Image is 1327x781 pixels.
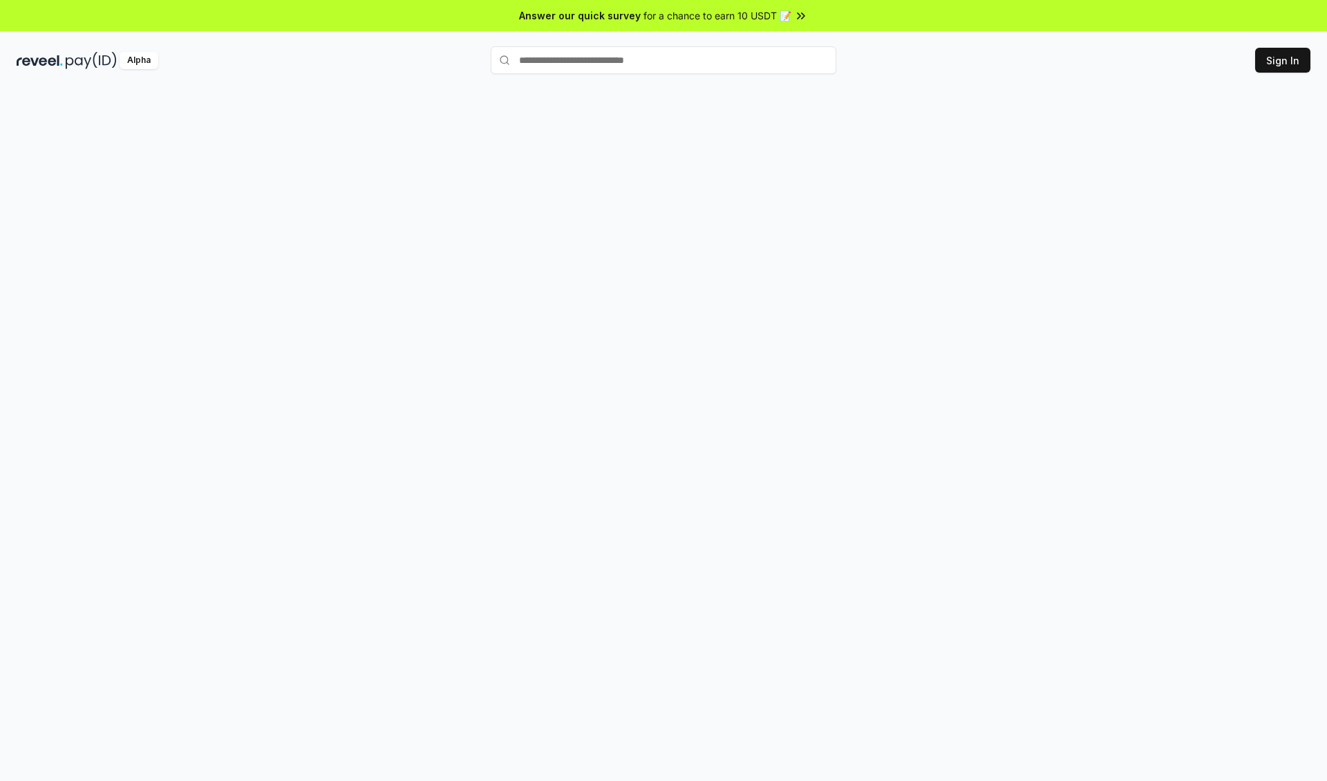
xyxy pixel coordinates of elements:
img: reveel_dark [17,52,63,69]
span: Answer our quick survey [519,8,641,23]
img: pay_id [66,52,117,69]
div: Alpha [120,52,158,69]
button: Sign In [1255,48,1310,73]
span: for a chance to earn 10 USDT 📝 [643,8,791,23]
